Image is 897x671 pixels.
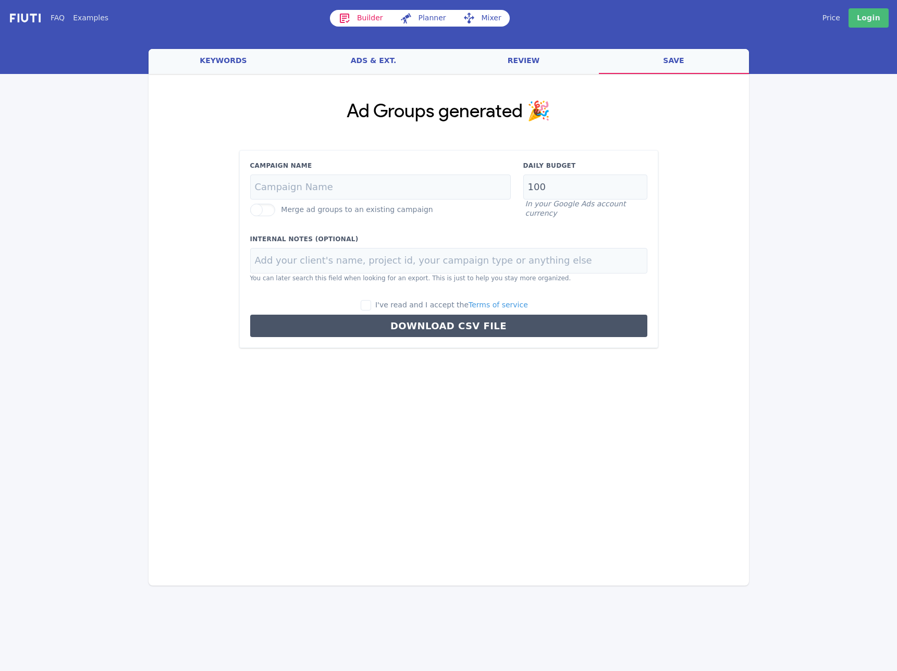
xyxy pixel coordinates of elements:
[8,12,42,24] img: f731f27.png
[250,274,647,283] p: You can later search this field when looking for an export. This is just to help you stay more or...
[375,301,528,309] span: I've read and I accept the
[523,161,647,170] label: Daily Budget
[250,248,647,274] input: Add your client's name, project id, your campaign type or anything else
[250,161,511,170] label: Campaign Name
[281,205,433,214] label: Merge ad groups to an existing campaign
[469,301,528,309] a: Terms of service
[822,13,840,23] a: Price
[330,10,391,27] a: Builder
[73,13,108,23] a: Examples
[449,49,599,74] a: review
[149,49,299,74] a: keywords
[849,8,889,28] a: Login
[523,175,647,200] input: Campaign Budget
[250,315,647,337] button: Download CSV File
[525,200,647,218] p: In your Google Ads account currency
[361,300,371,310] input: I've read and I accept theTerms of service
[299,49,449,74] a: ads & ext.
[599,49,749,74] a: save
[250,234,647,244] label: Internal Notes (Optional)
[51,13,65,23] a: FAQ
[250,175,511,200] input: Campaign Name
[454,10,510,27] a: Mixer
[239,99,658,125] h1: Ad Groups generated 🎉
[391,10,454,27] a: Planner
